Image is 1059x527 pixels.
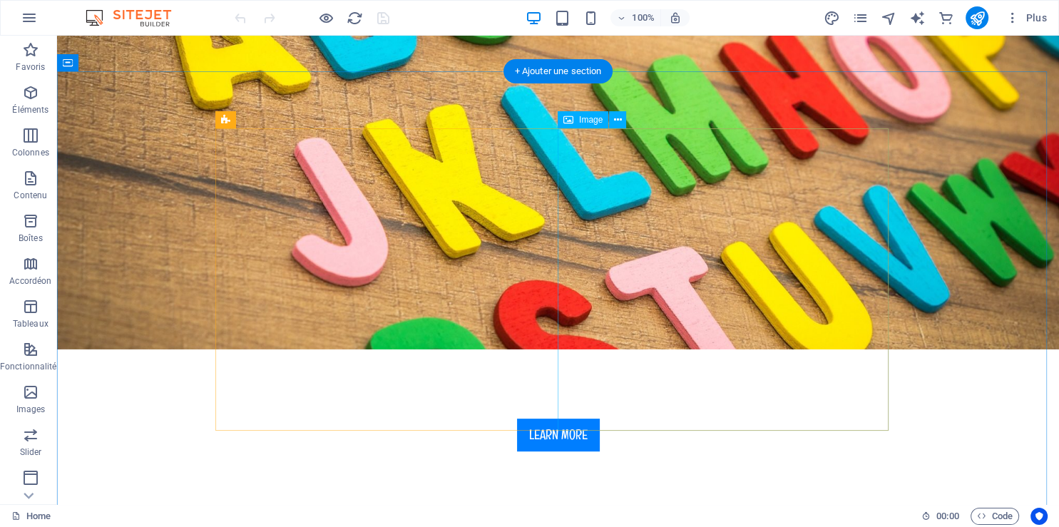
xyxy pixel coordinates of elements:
h6: Durée de la session [921,508,959,525]
button: publish [966,6,988,29]
p: Contenu [14,190,47,201]
i: Navigateur [880,10,896,26]
i: AI Writer [909,10,925,26]
p: Slider [20,446,42,458]
button: navigator [880,9,897,26]
i: E-commerce [937,10,953,26]
span: Plus [1006,11,1047,25]
i: Actualiser la page [347,10,363,26]
button: Cliquez ici pour quitter le mode Aperçu et poursuivre l'édition. [317,9,334,26]
p: Colonnes [12,147,49,158]
img: Editor Logo [82,9,189,26]
i: Pages (Ctrl+Alt+S) [851,10,868,26]
span: Image [579,116,603,124]
button: reload [346,9,363,26]
div: + Ajouter une section [503,59,613,83]
span: Code [977,508,1013,525]
a: Cliquez pour annuler la sélection. Double-cliquez pour ouvrir Pages. [11,508,51,525]
span: 00 00 [936,508,958,525]
p: Boîtes [19,232,43,244]
button: design [823,9,840,26]
i: Publier [968,10,985,26]
button: Plus [1000,6,1053,29]
h6: 100% [632,9,655,26]
button: 100% [610,9,661,26]
button: pages [851,9,869,26]
span: : [946,511,948,521]
p: Favoris [16,61,45,73]
p: Images [16,404,46,415]
p: Tableaux [13,318,48,329]
button: commerce [937,9,954,26]
button: text_generator [909,9,926,26]
i: Design (Ctrl+Alt+Y) [823,10,839,26]
p: Accordéon [9,275,51,287]
button: Code [971,508,1019,525]
button: Usercentrics [1030,508,1048,525]
i: Lors du redimensionnement, ajuster automatiquement le niveau de zoom en fonction de l'appareil sé... [669,11,682,24]
p: Éléments [12,104,48,116]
